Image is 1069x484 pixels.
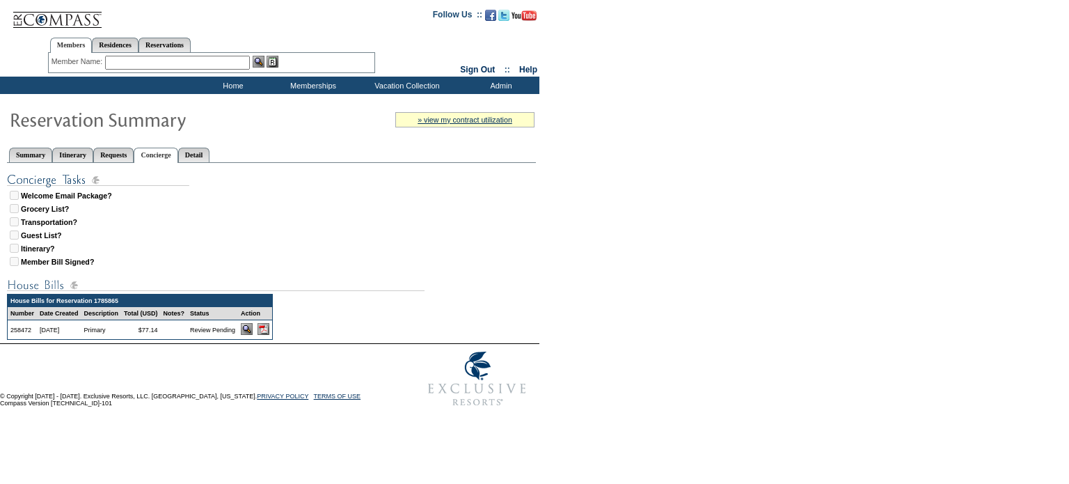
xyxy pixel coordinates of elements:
[512,10,537,21] img: Subscribe to our YouTube Channel
[121,320,160,339] td: $77.14
[8,320,37,339] td: 258472
[512,14,537,22] a: Subscribe to our YouTube Channel
[485,14,496,22] a: Become our fan on Facebook
[21,258,94,266] strong: Member Bill Signed?
[134,148,177,163] a: Concierge
[92,38,138,52] a: Residences
[8,295,272,307] td: House Bills for Reservation 1785865
[415,344,539,414] img: Exclusive Resorts
[271,77,351,94] td: Memberships
[7,171,189,189] img: subTtlConTasks.gif
[21,192,112,200] strong: Welcome Email Package?
[52,148,93,162] a: Itinerary
[37,307,81,320] td: Date Created
[418,116,512,124] a: » view my contract utilization
[21,205,69,213] strong: Grocery List?
[498,14,509,22] a: Follow us on Twitter
[178,148,210,162] a: Detail
[21,244,55,253] strong: Itinerary?
[238,307,273,320] td: Action
[433,8,482,25] td: Follow Us ::
[21,218,77,226] strong: Transportation?
[191,77,271,94] td: Home
[519,65,537,75] a: Help
[459,77,539,94] td: Admin
[187,320,238,339] td: Review Pending
[485,10,496,21] img: Become our fan on Facebook
[160,307,187,320] td: Notes?
[9,148,52,162] a: Summary
[21,231,62,240] strong: Guest List?
[81,320,122,339] td: Primary
[9,105,287,133] img: Reservaton Summary
[314,393,361,400] a: TERMS OF USE
[37,320,81,339] td: [DATE]
[8,307,37,320] td: Number
[498,10,509,21] img: Follow us on Twitter
[253,56,264,68] img: View
[505,65,510,75] span: ::
[121,307,160,320] td: Total (USD)
[81,307,122,320] td: Description
[257,393,308,400] a: PRIVACY POLICY
[187,307,238,320] td: Status
[52,56,105,68] div: Member Name:
[93,148,134,162] a: Requests
[351,77,459,94] td: Vacation Collection
[50,38,93,53] a: Members
[138,38,191,52] a: Reservations
[460,65,495,75] a: Sign Out
[267,56,278,68] img: Reservations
